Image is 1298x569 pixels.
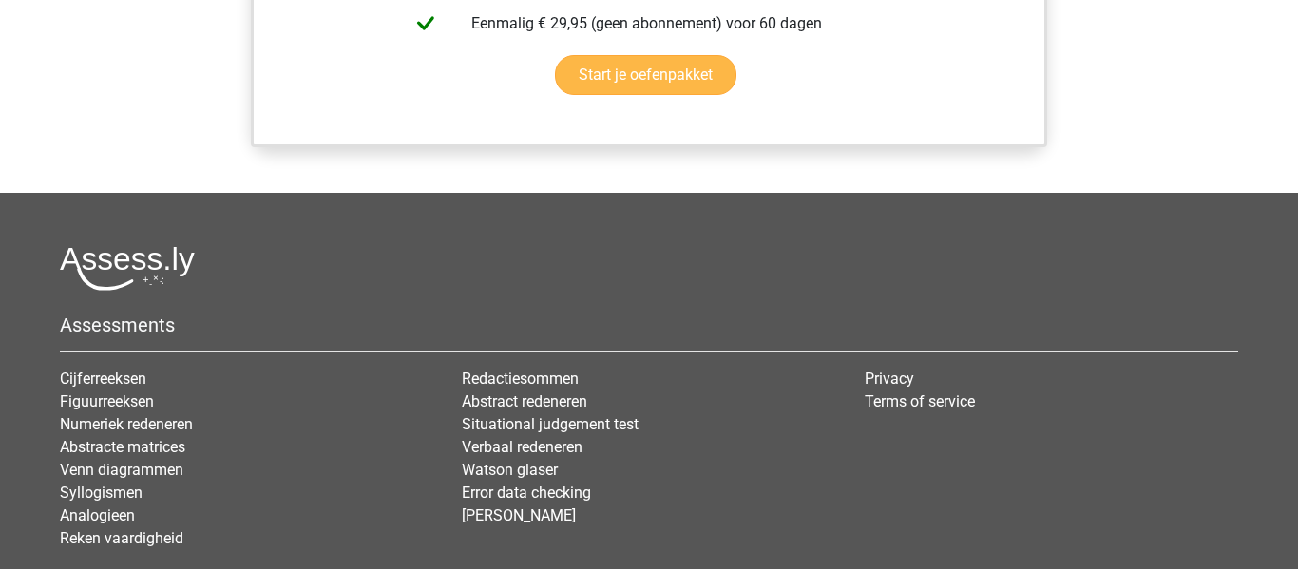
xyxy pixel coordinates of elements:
img: Assessly logo [60,246,195,291]
a: Abstracte matrices [60,438,185,456]
a: Privacy [865,370,914,388]
a: Verbaal redeneren [462,438,582,456]
a: Analogieen [60,506,135,524]
a: Situational judgement test [462,415,639,433]
h5: Assessments [60,313,1238,336]
a: Syllogismen [60,484,143,502]
a: Error data checking [462,484,591,502]
a: Terms of service [865,392,975,410]
a: Reken vaardigheid [60,529,183,547]
a: Figuurreeksen [60,392,154,410]
a: Venn diagrammen [60,461,183,479]
a: [PERSON_NAME] [462,506,576,524]
a: Watson glaser [462,461,558,479]
a: Start je oefenpakket [555,55,736,95]
a: Redactiesommen [462,370,579,388]
a: Cijferreeksen [60,370,146,388]
a: Abstract redeneren [462,392,587,410]
a: Numeriek redeneren [60,415,193,433]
